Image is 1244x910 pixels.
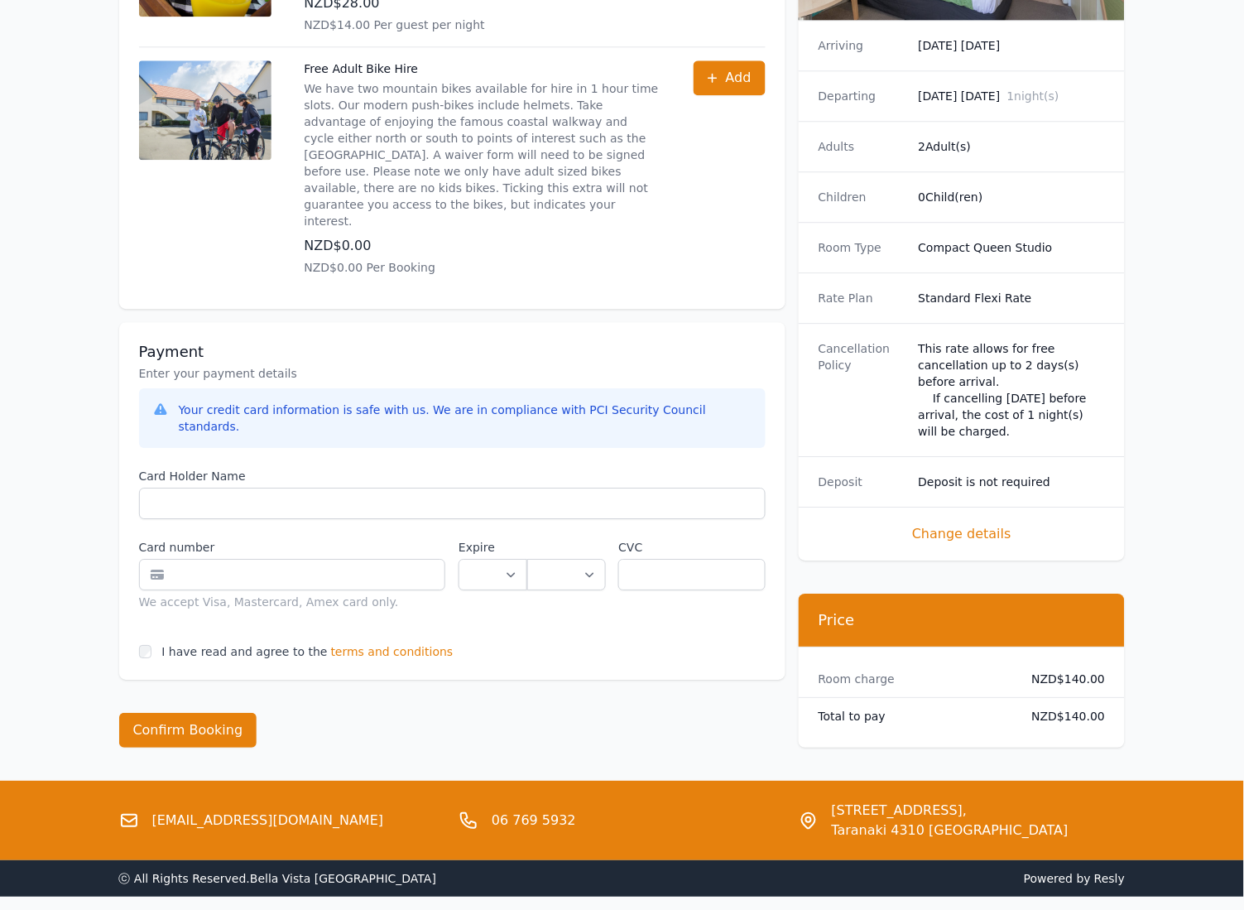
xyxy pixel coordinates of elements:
dd: NZD$140.00 [1019,708,1106,725]
span: Change details [819,524,1106,544]
div: Your credit card information is safe with us. We are in compliance with PCI Security Council stan... [179,402,752,435]
label: Expire [459,539,527,556]
dt: Total to pay [819,708,1006,725]
span: terms and conditions [331,643,454,660]
dt: Cancellation Policy [819,340,905,440]
label: Card Holder Name [139,468,766,484]
dt: Arriving [819,37,905,54]
label: Card number [139,539,446,556]
button: Confirm Booking [119,713,257,748]
dd: [DATE] [DATE] [919,88,1106,104]
dd: NZD$140.00 [1019,671,1106,687]
h3: Payment [139,342,766,362]
p: We have two mountain bikes available for hire in 1 hour time slots. Our modern push-bikes include... [305,80,660,229]
a: [EMAIL_ADDRESS][DOMAIN_NAME] [152,811,384,831]
span: Powered by [629,870,1126,887]
button: Add [694,60,766,95]
dd: 2 Adult(s) [919,138,1106,155]
dd: Deposit is not required [919,474,1106,490]
div: This rate allows for free cancellation up to 2 days(s) before arrival. If cancelling [DATE] befor... [919,340,1106,440]
label: I have read and agree to the [161,645,327,658]
span: Add [726,68,752,88]
span: Taranaki 4310 [GEOGRAPHIC_DATA] [832,821,1069,840]
dt: Departing [819,88,905,104]
p: Free Adult Bike Hire [305,60,660,77]
dd: Compact Queen Studio [919,239,1106,256]
p: Enter your payment details [139,365,766,382]
a: 06 769 5932 [492,811,576,831]
dt: Adults [819,138,905,155]
dd: Standard Flexi Rate [919,290,1106,306]
dt: Rate Plan [819,290,905,306]
dt: Children [819,189,905,205]
p: NZD$0.00 [305,236,660,256]
p: NZD$0.00 Per Booking [305,259,660,276]
span: [STREET_ADDRESS], [832,801,1069,821]
dd: 0 Child(ren) [919,189,1106,205]
img: Free Adult Bike Hire [139,60,271,160]
div: We accept Visa, Mastercard, Amex card only. [139,594,446,610]
dt: Deposit [819,474,905,490]
span: 1 night(s) [1007,89,1059,103]
label: CVC [618,539,765,556]
a: Resly [1094,872,1125,885]
dd: [DATE] [DATE] [919,37,1106,54]
p: NZD$14.00 Per guest per night [305,17,660,33]
dt: Room charge [819,671,1006,687]
h3: Price [819,610,1106,630]
dt: Room Type [819,239,905,256]
label: . [527,539,605,556]
span: ⓒ All Rights Reserved. Bella Vista [GEOGRAPHIC_DATA] [119,872,437,885]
